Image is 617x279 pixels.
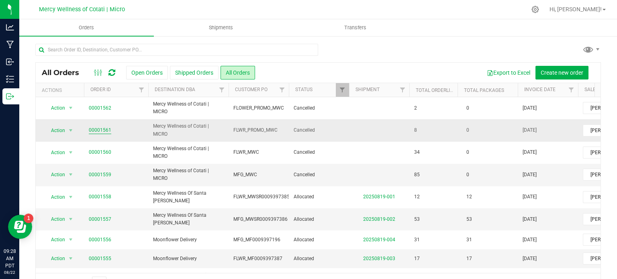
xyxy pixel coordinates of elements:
span: Action [44,169,65,180]
span: Action [44,234,65,245]
a: 00001557 [89,216,111,223]
span: select [66,253,76,264]
div: Actions [42,88,81,93]
a: Filter [565,83,578,97]
a: 20250819-004 [363,237,395,242]
div: Manage settings [530,6,540,13]
a: Sales Rep [584,87,609,92]
a: 00001556 [89,236,111,244]
span: Transfers [333,24,377,31]
span: Action [44,102,65,114]
p: 09:28 AM PDT [4,248,16,269]
span: Mercy Wellness Of Santa [PERSON_NAME] [153,189,224,205]
span: 0 [462,124,473,136]
span: select [66,214,76,225]
span: [DATE] [523,236,537,244]
span: 34 [414,149,420,156]
span: Cancelled [294,149,344,156]
inline-svg: Inbound [6,58,14,66]
span: Action [44,253,65,264]
iframe: Resource center [8,215,32,239]
span: Moonflower Delivery [153,255,224,263]
span: Hi, [PERSON_NAME]! [550,6,602,12]
span: Mercy Wellness of Cotati | MICRO [153,122,224,138]
span: Mercy Wellness of Cotati | MICRO [153,167,224,182]
a: 20250819-003 [363,256,395,261]
span: 31 [414,236,420,244]
a: Orders [19,19,154,36]
span: 53 [414,216,420,223]
span: 2 [414,104,417,112]
span: select [66,169,76,180]
a: Filter [276,83,289,97]
span: Action [44,125,65,136]
a: 00001562 [89,104,111,112]
span: 0 [462,102,473,114]
span: [DATE] [523,126,537,134]
span: Allocated [294,193,344,201]
span: Orders [68,24,105,31]
inline-svg: Manufacturing [6,41,14,49]
a: Shipments [154,19,288,36]
button: All Orders [221,66,255,79]
span: select [66,234,76,245]
span: FLOWER_PROMO_MWC [233,104,284,112]
p: 08/22 [4,269,16,275]
a: 20250819-001 [363,194,395,200]
button: Create new order [535,66,588,79]
span: 8 [414,126,417,134]
inline-svg: Outbound [6,92,14,100]
button: Shipped Orders [170,66,219,79]
span: 17 [462,253,476,265]
span: Moonflower Delivery [153,236,224,244]
span: 53 [462,214,476,225]
span: 12 [462,191,476,203]
span: Create new order [541,69,583,76]
span: MFG_MWC [233,171,284,179]
span: select [66,191,76,203]
a: Total Packages [464,88,504,93]
a: 00001558 [89,193,111,201]
span: Action [44,214,65,225]
a: 00001559 [89,171,111,179]
a: Invoice Date [524,87,556,92]
span: Allocated [294,216,344,223]
span: FLWR_PROMO_MWC [233,126,284,134]
a: Customer PO [235,87,268,92]
span: All Orders [42,68,87,77]
a: Transfers [288,19,423,36]
button: Export to Excel [482,66,535,79]
a: Filter [336,83,349,97]
a: 00001560 [89,149,111,156]
span: Mercy Wellness of Cotati | Micro [39,6,125,13]
input: Search Order ID, Destination, Customer PO... [35,44,318,56]
span: Cancelled [294,104,344,112]
span: 12 [414,193,420,201]
span: [DATE] [523,193,537,201]
a: 00001561 [89,126,111,134]
span: Action [44,191,65,203]
inline-svg: Analytics [6,23,14,31]
a: Destination DBA [155,87,195,92]
span: [DATE] [523,104,537,112]
span: 85 [414,171,420,179]
span: MFG_MF0009397196 [233,236,284,244]
span: FLWR_MWSR0009397385 [233,193,290,201]
span: select [66,102,76,114]
a: Order ID [90,87,111,92]
span: [DATE] [523,216,537,223]
span: select [66,147,76,158]
a: Filter [135,83,148,97]
a: Filter [215,83,229,97]
a: Shipment [355,87,380,92]
span: 17 [414,255,420,263]
span: [DATE] [523,255,537,263]
span: FLWR_MF0009397387 [233,255,284,263]
span: select [66,125,76,136]
a: 20250819-002 [363,216,395,222]
a: Filter [396,83,409,97]
span: [DATE] [523,171,537,179]
span: Cancelled [294,126,344,134]
span: MFG_MWSR0009397386 [233,216,288,223]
